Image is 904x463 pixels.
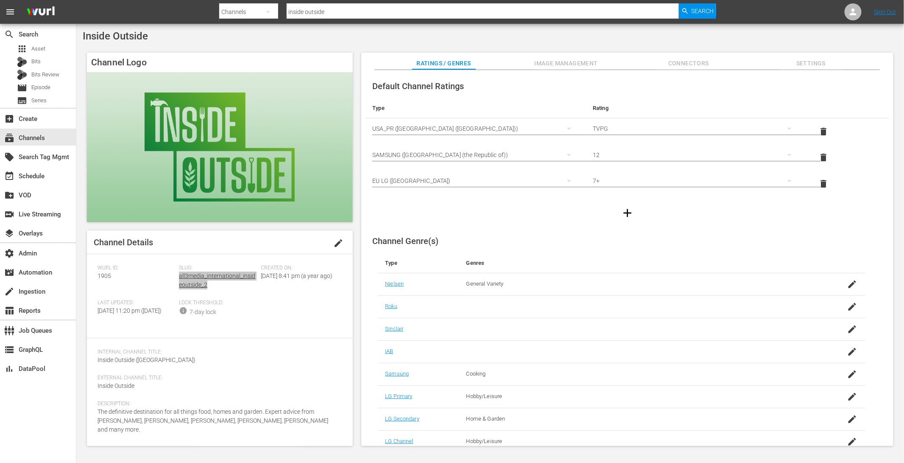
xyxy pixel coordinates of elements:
span: Wurl ID: [98,265,175,272]
span: Series [31,96,47,105]
span: Asset [17,44,27,54]
th: Type [378,253,459,273]
span: Channel Details [94,237,153,247]
th: Rating [586,98,806,118]
span: Created On: [261,265,338,272]
span: Ratings / Genres [412,58,476,69]
div: USA_PR ([GEOGRAPHIC_DATA] ([GEOGRAPHIC_DATA])) [372,117,579,140]
span: VOD [4,190,14,200]
button: edit [328,233,349,253]
div: 7+ [593,169,800,193]
button: delete [813,174,834,194]
span: Create [4,114,14,124]
button: delete [813,121,834,142]
span: Search [4,29,14,39]
span: info [179,306,187,315]
div: SAMSUNG ([GEOGRAPHIC_DATA] (the Republic of)) [372,143,579,167]
span: Bits Review [31,70,59,79]
span: Internal Channel Title: [98,349,338,356]
span: Inside Outside [98,382,134,389]
img: Inside Outside [87,72,353,222]
span: [DATE] 11:20 pm ([DATE]) [98,307,162,314]
th: Genres [460,253,811,273]
div: EU LG ([GEOGRAPHIC_DATA]) [372,169,579,193]
div: 12 [593,143,800,167]
a: all3media_international_insideoutside_2 [179,272,255,288]
div: TVPG [593,117,800,140]
span: Settings [779,58,843,69]
span: External Channel Title: [98,375,338,382]
span: Image Management [534,58,598,69]
span: Reports [4,306,14,316]
span: delete [818,152,829,163]
span: Connectors [657,58,720,69]
span: Ingestion [4,286,14,297]
span: Slug: [179,265,256,272]
span: Description: [98,401,338,407]
span: Admin [4,248,14,258]
span: 1905 [98,272,111,279]
span: Search [692,3,714,19]
a: Sign Out [874,8,896,15]
span: Live Streaming [4,209,14,219]
table: simple table [366,98,889,197]
span: DataPool [4,364,14,374]
span: Lock Threshold: [179,300,256,306]
span: Search Tag Mgmt [4,152,14,162]
span: Channels [4,133,14,143]
span: Series [17,95,27,106]
span: edit [333,238,343,248]
a: Roku [385,303,397,309]
h4: Channel Logo [87,53,353,72]
a: IAB [385,348,393,354]
span: Bits [31,57,41,66]
span: menu [5,7,15,17]
span: Default Channel Ratings [372,81,464,91]
span: Last Updated: [98,300,175,306]
span: Channel Genre(s) [372,236,438,246]
div: Bits Review [17,70,27,80]
span: Episode [17,83,27,93]
span: Inside Outside ([GEOGRAPHIC_DATA]) [98,356,195,363]
span: The definitive destination for all things food, homes and garden. Expert advice from [PERSON_NAME... [98,408,328,433]
a: LG Secondary [385,415,419,422]
div: 7-day lock [190,308,216,317]
span: Episode [31,83,50,92]
button: delete [813,147,834,168]
div: Bits [17,57,27,67]
button: Search [679,3,716,19]
a: Samsung [385,370,409,377]
a: LG Channel [385,438,413,444]
span: Schedule [4,171,14,181]
img: ans4CAIJ8jUAAAAAAAAAAAAAAAAAAAAAAAAgQb4GAAAAAAAAAAAAAAAAAAAAAAAAJMjXAAAAAAAAAAAAAAAAAAAAAAAAgAT5G... [20,2,61,22]
a: Sinclair [385,326,403,332]
span: delete [818,179,829,189]
th: Type [366,98,586,118]
span: GraphQL [4,345,14,355]
span: Inside Outside [83,30,148,42]
span: Job Queues [4,326,14,336]
a: LG Primary [385,393,412,399]
a: Nielsen [385,281,404,287]
span: Automation [4,267,14,278]
span: Asset [31,45,45,53]
span: Overlays [4,228,14,239]
span: [DATE] 8:41 pm (a year ago) [261,272,332,279]
span: delete [818,126,829,137]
